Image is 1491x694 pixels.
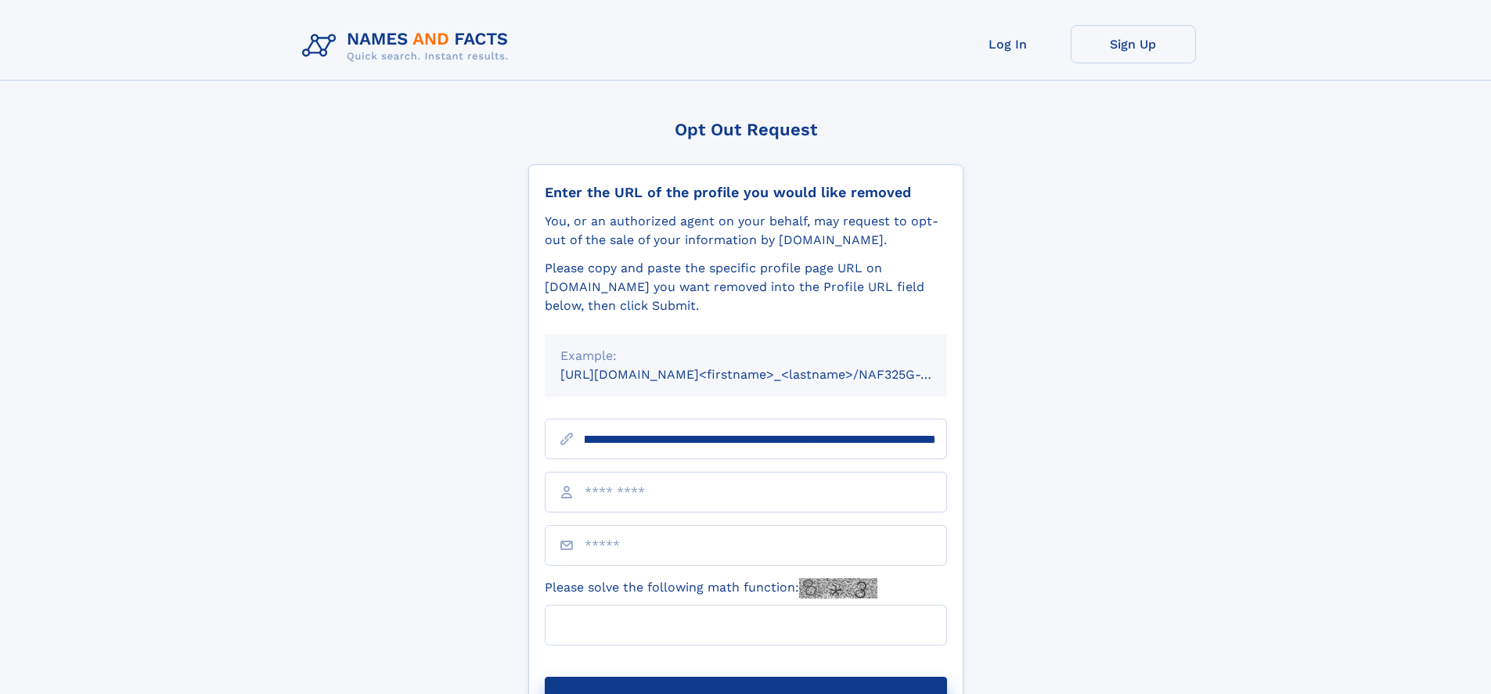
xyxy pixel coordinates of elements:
[1071,25,1196,63] a: Sign Up
[945,25,1071,63] a: Log In
[545,184,947,201] div: Enter the URL of the profile you would like removed
[545,259,947,315] div: Please copy and paste the specific profile page URL on [DOMAIN_NAME] you want removed into the Pr...
[545,578,877,599] label: Please solve the following math function:
[545,212,947,250] div: You, or an authorized agent on your behalf, may request to opt-out of the sale of your informatio...
[528,120,963,139] div: Opt Out Request
[296,25,521,67] img: Logo Names and Facts
[560,367,977,382] small: [URL][DOMAIN_NAME]<firstname>_<lastname>/NAF325G-xxxxxxxx
[560,347,931,365] div: Example:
